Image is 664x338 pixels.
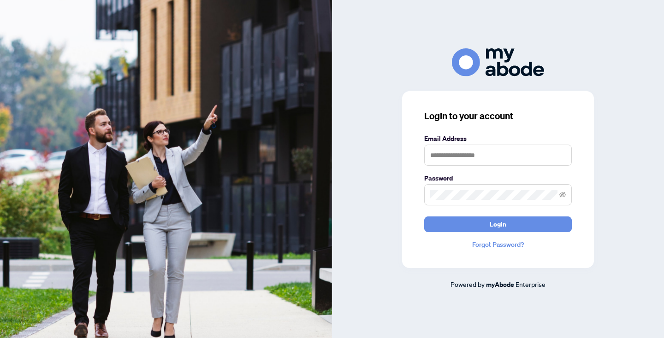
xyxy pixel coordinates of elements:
label: Password [424,173,572,183]
label: Email Address [424,134,572,144]
button: Login [424,216,572,232]
a: myAbode [486,280,514,290]
img: ma-logo [452,48,544,76]
span: Login [490,217,506,232]
h3: Login to your account [424,110,572,122]
a: Forgot Password? [424,239,572,250]
span: Powered by [451,280,485,288]
span: Enterprise [516,280,545,288]
span: eye-invisible [559,192,566,198]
